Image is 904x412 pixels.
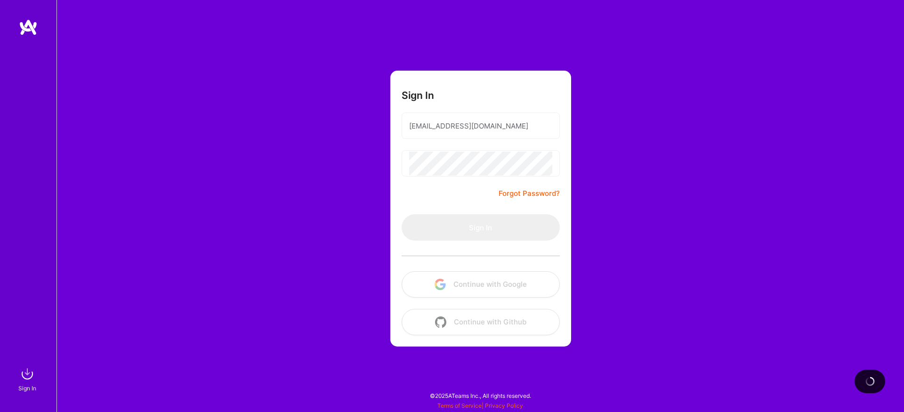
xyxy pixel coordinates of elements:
[865,376,875,387] img: loading
[435,316,446,328] img: icon
[437,402,523,409] span: |
[402,89,434,101] h3: Sign In
[437,402,482,409] a: Terms of Service
[20,364,37,393] a: sign inSign In
[18,364,37,383] img: sign in
[56,384,904,407] div: © 2025 ATeams Inc., All rights reserved.
[402,214,560,241] button: Sign In
[485,402,523,409] a: Privacy Policy
[409,114,552,138] input: Email...
[402,309,560,335] button: Continue with Github
[19,19,38,36] img: logo
[18,383,36,393] div: Sign In
[402,271,560,298] button: Continue with Google
[499,188,560,199] a: Forgot Password?
[435,279,446,290] img: icon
